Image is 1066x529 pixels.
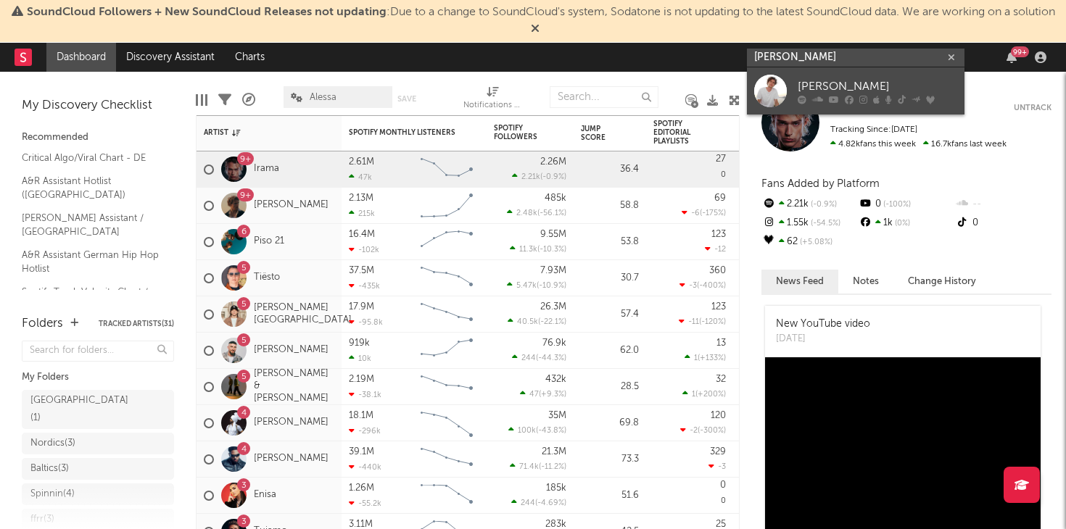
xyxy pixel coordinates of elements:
span: Fans Added by Platform [761,178,880,189]
span: 244 [521,499,535,507]
div: 0 [858,195,954,214]
span: 47 [529,391,539,399]
div: Filters [218,79,231,121]
svg: Chart title [414,260,479,296]
div: 2.21k [761,195,858,214]
span: -10.9 % [539,282,564,290]
span: SoundCloud Followers + New SoundCloud Releases not updating [27,7,387,18]
div: 57.4 [581,306,639,323]
svg: Chart title [414,441,479,478]
div: 1.55k [761,214,858,233]
button: Untrack [1014,101,1051,115]
a: Charts [225,43,275,72]
div: 16.4M [349,230,375,239]
span: -22.1 % [540,318,564,326]
svg: Chart title [414,405,479,441]
div: Notifications (Artist) [463,79,521,121]
a: [PERSON_NAME] [747,67,964,114]
div: ( ) [507,280,566,290]
a: [PERSON_NAME] [254,417,329,429]
div: 39.1M [349,447,374,457]
span: -11 [688,318,699,326]
div: 0 [653,478,726,513]
button: 99+ [1007,51,1017,63]
div: 62 [761,233,858,251]
button: Notes [838,270,893,293]
div: -435k [349,281,380,291]
div: 35M [548,411,566,420]
svg: Chart title [414,188,479,224]
div: Edit Columns [196,79,207,121]
svg: Chart title [414,151,479,188]
div: 99 + [1011,46,1029,57]
a: Discovery Assistant [116,43,225,72]
span: 244 [521,354,536,362]
span: 2.48k [516,209,537,217]
span: 2.21k [521,173,540,181]
div: [PERSON_NAME] [798,78,957,95]
div: 185k [546,483,566,493]
a: [PERSON_NAME] [254,199,329,212]
span: -400 % [699,282,724,290]
div: ( ) [508,317,566,326]
div: Notifications (Artist) [463,97,521,114]
div: My Folders [22,369,174,386]
span: -300 % [700,427,724,435]
span: +5.08 % [798,238,832,246]
div: Spinnin ( 4 ) [30,486,75,503]
input: Search for artists [747,49,964,67]
button: News Feed [761,270,838,293]
a: [PERSON_NAME] [254,344,329,357]
div: ( ) [510,244,566,254]
span: -11.2 % [541,463,564,471]
span: -56.1 % [540,209,564,217]
div: 2.26M [540,157,566,167]
div: 329 [710,447,726,457]
span: -3 [718,463,726,471]
div: ( ) [512,172,566,181]
div: 123 [711,230,726,239]
span: : Due to a change to SoundCloud's system, Sodatone is not updating to the latest SoundCloud data.... [27,7,1055,18]
span: -4.69 % [537,499,564,507]
div: 36.4 [581,161,639,178]
span: -12 [714,246,726,254]
div: 0 [653,151,726,187]
input: Search... [550,86,658,108]
div: -- [955,195,1051,214]
a: Dashboard [46,43,116,72]
div: Nordics ( 3 ) [30,435,75,452]
div: 2.13M [349,193,373,203]
div: ( ) [685,353,726,362]
div: ( ) [679,317,726,326]
svg: Chart title [414,224,479,260]
a: Irama [254,163,279,175]
div: 0 [955,214,1051,233]
span: -43.8 % [538,427,564,435]
span: 100k [518,427,536,435]
div: ( ) [511,498,566,507]
div: 360 [709,266,726,275]
span: -120 % [701,318,724,326]
div: 9.55M [540,230,566,239]
div: 30.7 [581,270,639,287]
span: 40.5k [517,318,538,326]
div: 69 [714,193,726,203]
div: Spotify Monthly Listeners [349,128,458,137]
span: +133 % [700,354,724,362]
div: 51.6 [581,487,639,504]
span: -44.3 % [538,354,564,362]
a: A&R Assistant German Hip Hop Hotlist [22,247,160,277]
a: [PERSON_NAME] [254,453,329,465]
span: 4.82k fans this week [830,140,916,149]
div: 28.5 [581,378,639,396]
div: 27 [716,154,726,164]
svg: Chart title [414,296,479,333]
span: 11.3k [519,246,537,254]
div: Recommended [22,129,174,146]
span: -2 [690,427,698,435]
div: A&R Pipeline [242,79,255,121]
div: 13 [716,338,726,348]
div: [DATE] [776,332,870,346]
div: ( ) [682,389,726,399]
div: ( ) [510,462,566,471]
